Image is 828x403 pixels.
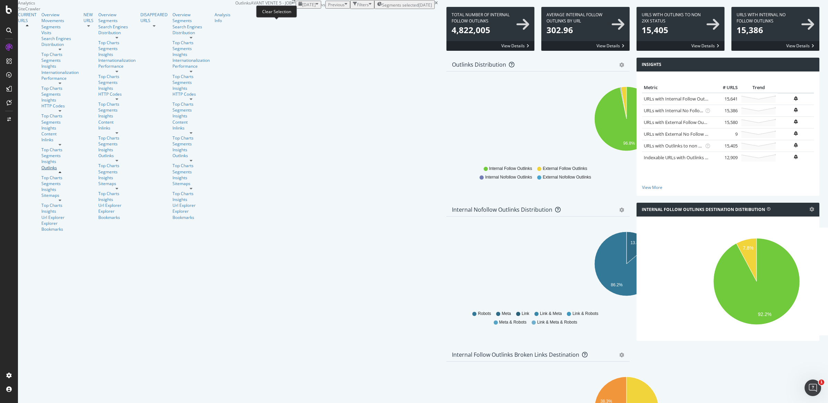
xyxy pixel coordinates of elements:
a: Segments [98,107,136,113]
div: Insights [41,125,79,131]
h4: Internal Follow Outlinks Destination Distribution [642,206,765,213]
span: Segments selected [382,2,418,8]
span: vs [321,2,325,8]
span: Link & Meta [540,311,562,317]
a: Top Charts [172,74,210,79]
span: Internal Follow Outlinks [489,166,532,172]
a: Insights [41,208,79,214]
a: Insights [172,175,210,181]
div: Insights [41,186,79,192]
text: 96.8% [623,141,635,146]
a: Top Charts [98,135,136,141]
a: Distribution [98,30,136,36]
div: Overview [98,12,136,18]
svg: A chart. [452,228,801,308]
a: Segments [172,107,210,113]
a: Top Charts [98,101,136,107]
span: Meta & Robots [499,319,526,325]
div: [DATE] [418,2,432,8]
a: URLs with External No Follow Outlinks [644,131,722,137]
div: bell-plus [794,96,798,101]
div: Explorer Bookmarks [41,220,79,232]
a: Insights [41,63,79,69]
div: bell-plus [794,108,798,112]
div: Insights [98,147,136,153]
div: Segments [172,46,210,51]
div: Filters [357,2,369,8]
a: Top Charts [172,101,210,107]
a: URLs with Outlinks to non 2xx Status [644,143,720,149]
a: Inlinks [98,125,136,131]
a: Insights [172,147,210,153]
a: Explorer Bookmarks [98,208,136,220]
a: URLs with Internal No Follow Outlinks [644,107,721,114]
div: Insights [41,159,79,164]
a: Insights [172,196,210,202]
div: Analysis Info [215,12,230,23]
span: Link & Robots [572,311,598,317]
div: Segments [98,141,136,147]
a: HTTP Codes [41,103,79,109]
span: Robots [478,311,491,317]
a: HTTP Codes [172,91,210,97]
a: Url Explorer [98,202,136,208]
div: Top Charts [41,113,79,119]
a: Content [172,119,210,125]
a: Top Charts [98,163,136,169]
span: External Follow Outlinks [543,166,587,172]
a: Top Charts [172,40,210,46]
div: Internationalization [98,57,136,63]
a: Insights [98,85,136,91]
a: Insights [98,175,136,181]
div: bell-plus [794,131,798,136]
div: gear [619,63,624,67]
td: 15,386 [712,105,739,116]
a: Top Charts [98,40,136,46]
a: Performance [172,63,210,69]
a: Segments [41,57,79,63]
span: Internal Nofollow Outlinks [485,174,532,180]
svg: A chart. [452,83,801,163]
a: Search Engines [41,36,71,41]
div: Top Charts [98,74,136,79]
a: Top Charts [172,191,210,196]
div: Segments [41,24,79,30]
div: Insights [41,97,79,103]
div: Sitemaps [98,181,136,186]
iframe: Intercom live chat [805,380,821,396]
a: Top Charts [41,51,79,57]
a: Top Charts [172,135,210,141]
a: Segments [172,79,210,85]
a: Top Charts [41,175,79,181]
div: Performance [98,63,136,69]
a: Explorer Bookmarks [172,208,210,220]
a: Performance [41,75,79,81]
a: Distribution [41,41,79,47]
div: bell-plus [794,143,798,147]
a: CURRENT URLS [18,12,37,23]
div: Search Engines [172,24,202,30]
a: Url Explorer [41,214,79,220]
div: Segments [41,181,79,186]
a: Insights [98,51,136,57]
text: 86.2% [611,282,623,287]
span: Meta [502,311,511,317]
div: Inlinks [172,125,210,131]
